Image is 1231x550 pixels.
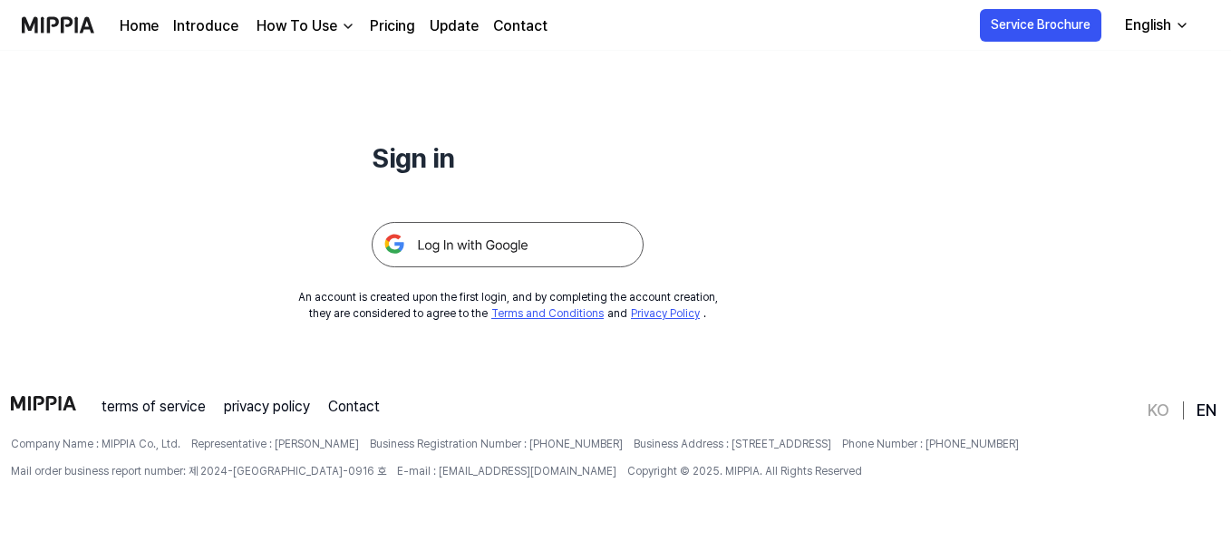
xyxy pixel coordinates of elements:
[1121,14,1175,36] div: English
[1148,400,1169,421] a: KO
[397,463,616,479] span: E-mail : [EMAIL_ADDRESS][DOMAIN_NAME]
[102,396,206,418] a: terms of service
[191,436,359,452] span: Representative : [PERSON_NAME]
[173,15,238,37] a: Introduce
[120,15,159,37] a: Home
[328,396,380,418] a: Contact
[491,307,604,320] a: Terms and Conditions
[253,15,341,37] div: How To Use
[842,436,1019,452] span: Phone Number : [PHONE_NUMBER]
[341,19,355,34] img: down
[370,15,415,37] a: Pricing
[11,463,386,479] span: Mail order business report number: 제 2024-[GEOGRAPHIC_DATA]-0916 호
[634,436,831,452] span: Business Address : [STREET_ADDRESS]
[627,463,862,479] span: Copyright © 2025. MIPPIA. All Rights Reserved
[253,15,355,37] button: How To Use
[372,222,644,267] img: 구글 로그인 버튼
[430,15,479,37] a: Update
[11,396,76,410] img: logo
[980,9,1101,42] button: Service Brochure
[631,307,700,320] a: Privacy Policy
[372,138,644,179] h1: Sign in
[370,436,623,452] span: Business Registration Number : [PHONE_NUMBER]
[298,289,718,322] div: An account is created upon the first login, and by completing the account creation, they are cons...
[11,436,180,452] span: Company Name : MIPPIA Co., Ltd.
[1197,400,1216,421] a: EN
[224,396,310,418] a: privacy policy
[493,15,548,37] a: Contact
[1110,7,1200,43] button: English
